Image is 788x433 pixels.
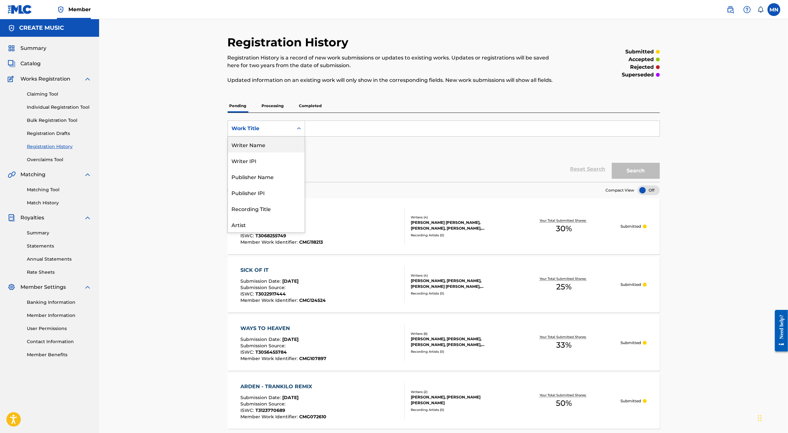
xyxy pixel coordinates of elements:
[299,356,326,361] span: CMG107897
[240,356,299,361] span: Member Work Identifier :
[620,340,641,346] p: Submitted
[228,315,660,371] a: WAYS TO HEAVENSubmission Date:[DATE]Submission Source:ISWC:T3056455784Member Work Identifier:CMG1...
[8,5,32,14] img: MLC Logo
[260,99,286,113] p: Processing
[282,278,299,284] span: [DATE]
[299,239,323,245] span: CMG118213
[741,3,753,16] div: Help
[630,63,654,71] p: rejected
[756,402,788,433] iframe: Chat Widget
[27,312,91,319] a: Member Information
[228,169,305,185] div: Publisher Name
[8,283,15,291] img: Member Settings
[411,336,507,348] div: [PERSON_NAME], [PERSON_NAME], [PERSON_NAME], [PERSON_NAME], [PERSON_NAME], [PERSON_NAME]
[228,137,305,153] div: Writer Name
[622,71,654,79] p: superseded
[411,291,507,296] div: Recording Artists ( 0 )
[228,216,305,232] div: Artist
[606,187,635,193] span: Compact View
[240,407,255,413] span: ISWC :
[228,54,560,69] p: Registration History is a record of new work submissions or updates to existing works. Updates or...
[8,171,16,178] img: Matching
[20,283,66,291] span: Member Settings
[743,6,751,13] img: help
[770,305,788,357] iframe: Resource Center
[299,297,326,303] span: CMG124524
[757,6,764,13] div: Notifications
[228,201,305,216] div: Recording Title
[84,283,91,291] img: expand
[27,104,91,111] a: Individual Registration Tool
[297,99,324,113] p: Completed
[411,215,507,220] div: Writers ( 4 )
[240,266,326,274] div: SICK OF IT
[240,325,326,332] div: WAYS TO HEAVEN
[27,200,91,206] a: Match History
[57,6,65,13] img: Top Rightsholder
[20,214,44,222] span: Royalties
[629,56,654,63] p: accepted
[20,60,41,67] span: Catalog
[411,273,507,278] div: Writers ( 4 )
[540,335,588,339] p: Your Total Submitted Shares:
[27,230,91,236] a: Summary
[8,75,16,83] img: Works Registration
[299,414,326,420] span: CMG072610
[27,243,91,249] a: Statements
[240,414,299,420] span: Member Work Identifier :
[8,214,15,222] img: Royalties
[411,349,507,354] div: Recording Artists ( 0 )
[282,336,299,342] span: [DATE]
[8,24,15,32] img: Accounts
[240,343,287,349] span: Submission Source :
[620,224,641,229] p: Submitted
[228,198,660,254] a: GIVE ME A REASONSubmission Date:[DATE]Submission Source:ISWC:T3068255749Member Work Identifier:CM...
[228,256,660,312] a: SICK OF ITSubmission Date:[DATE]Submission Source:ISWC:T3022917444Member Work Identifier:CMG12452...
[411,233,507,238] div: Recording Artists ( 0 )
[240,233,255,239] span: ISWC :
[240,383,326,390] div: ARDEN - TRANKILO REMIX
[27,299,91,306] a: Banking Information
[411,278,507,289] div: [PERSON_NAME], [PERSON_NAME], [PERSON_NAME] [PERSON_NAME], [PERSON_NAME] [PERSON_NAME]
[20,44,46,52] span: Summary
[8,44,46,52] a: SummarySummary
[228,185,305,201] div: Publisher IPI
[20,75,70,83] span: Works Registration
[758,409,762,428] div: Drag
[255,291,286,297] span: T3022917444
[626,48,654,56] p: submitted
[27,156,91,163] a: Overclaims Tool
[228,35,352,50] h2: Registration History
[240,291,255,297] span: ISWC :
[27,186,91,193] a: Matching Tool
[240,401,287,407] span: Submission Source :
[27,130,91,137] a: Registration Drafts
[556,281,572,293] span: 25 %
[255,349,287,355] span: T3056455784
[255,407,285,413] span: T3123770689
[27,117,91,124] a: Bulk Registration Tool
[727,6,734,13] img: search
[540,276,588,281] p: Your Total Submitted Shares:
[8,44,15,52] img: Summary
[724,3,737,16] a: Public Search
[20,171,45,178] span: Matching
[228,121,660,182] form: Search Form
[411,220,507,231] div: [PERSON_NAME] [PERSON_NAME], [PERSON_NAME], [PERSON_NAME], [PERSON_NAME]
[19,24,64,32] h5: CREATE MUSIC
[620,282,641,287] p: Submitted
[27,256,91,263] a: Annual Statements
[411,331,507,336] div: Writers ( 6 )
[228,373,660,429] a: ARDEN - TRANKILO REMIXSubmission Date:[DATE]Submission Source:ISWC:T3123770689Member Work Identif...
[27,325,91,332] a: User Permissions
[27,269,91,276] a: Rate Sheets
[556,398,572,409] span: 50 %
[27,351,91,358] a: Member Benefits
[228,153,305,169] div: Writer IPI
[68,6,91,13] span: Member
[84,75,91,83] img: expand
[84,214,91,222] img: expand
